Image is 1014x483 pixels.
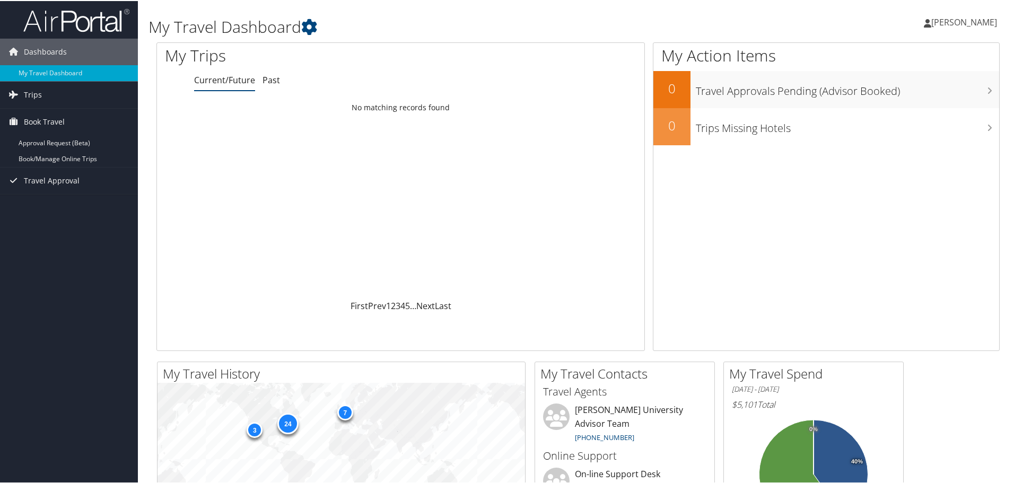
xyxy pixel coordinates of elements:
h2: 0 [653,116,690,134]
a: [PHONE_NUMBER] [575,432,634,441]
a: 4 [400,299,405,311]
h1: My Trips [165,43,433,66]
div: 7 [337,403,353,419]
li: [PERSON_NAME] University Advisor Team [538,402,712,446]
a: 5 [405,299,410,311]
a: Last [435,299,451,311]
span: $5,101 [732,398,757,409]
a: Prev [368,299,386,311]
span: Trips [24,81,42,107]
h6: [DATE] - [DATE] [732,383,895,393]
a: Past [263,73,280,85]
td: No matching records found [157,97,644,116]
h2: My Travel Contacts [540,364,714,382]
span: [PERSON_NAME] [931,15,997,27]
span: Travel Approval [24,166,80,193]
h2: My Travel History [163,364,525,382]
img: airportal-logo.png [23,7,129,32]
h1: My Action Items [653,43,999,66]
a: 3 [396,299,400,311]
h3: Travel Approvals Pending (Advisor Booked) [696,77,999,98]
span: Book Travel [24,108,65,134]
h1: My Travel Dashboard [148,15,721,37]
a: 0Travel Approvals Pending (Advisor Booked) [653,70,999,107]
h2: My Travel Spend [729,364,903,382]
h3: Trips Missing Hotels [696,115,999,135]
div: 24 [277,412,299,433]
span: … [410,299,416,311]
tspan: 40% [851,458,863,464]
a: [PERSON_NAME] [924,5,1008,37]
a: 0Trips Missing Hotels [653,107,999,144]
h6: Total [732,398,895,409]
a: 1 [386,299,391,311]
a: First [351,299,368,311]
div: 3 [247,421,263,437]
a: Next [416,299,435,311]
tspan: 0% [809,425,818,432]
h3: Online Support [543,447,706,462]
a: Current/Future [194,73,255,85]
a: 2 [391,299,396,311]
span: Dashboards [24,38,67,64]
h3: Travel Agents [543,383,706,398]
h2: 0 [653,78,690,96]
